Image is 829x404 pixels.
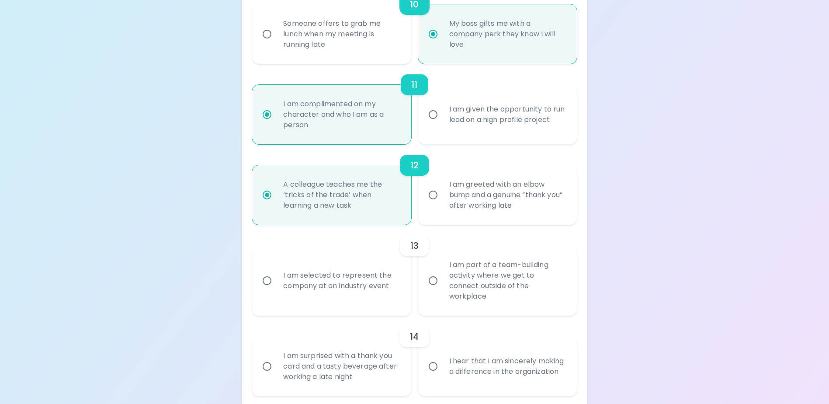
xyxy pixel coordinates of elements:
[276,88,406,141] div: I am complimented on my character and who I am as a person
[276,260,406,302] div: I am selected to represent the company at an industry event
[442,8,572,60] div: My boss gifts me with a company perk they know I will love
[276,340,406,393] div: I am surprised with a thank you card and a tasty beverage after working a late night
[252,144,576,225] div: choice-group-check
[442,345,572,387] div: I hear that I am sincerely making a difference in the organization
[252,225,576,316] div: choice-group-check
[410,239,419,253] h6: 13
[442,169,572,221] div: I am greeted with an elbow bump and a genuine “thank you” after working late
[410,330,419,344] h6: 14
[252,64,576,144] div: choice-group-check
[276,169,406,221] div: A colleague teaches me the ‘tricks of the trade’ when learning a new task
[410,158,419,172] h6: 12
[276,8,406,60] div: Someone offers to grab me lunch when my meeting is running late
[411,78,417,92] h6: 11
[442,94,572,136] div: I am given the opportunity to run lead on a high profile project
[442,249,572,312] div: I am part of a team-building activity where we get to connect outside of the workplace
[252,316,576,396] div: choice-group-check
